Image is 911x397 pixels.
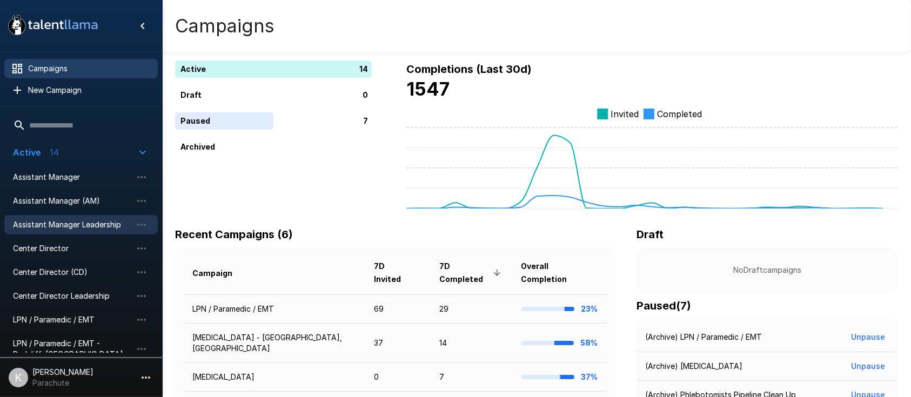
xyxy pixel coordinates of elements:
h4: Campaigns [175,15,274,37]
button: Unpause [847,327,889,347]
span: Overall Completion [521,260,598,286]
b: Completions (Last 30d) [406,63,532,76]
p: 0 [363,90,368,101]
b: Draft [637,228,664,241]
td: [MEDICAL_DATA] - [GEOGRAPHIC_DATA], [GEOGRAPHIC_DATA] [184,324,365,363]
p: No Draft campaigns [654,265,881,275]
b: 37% [581,372,598,381]
td: 29 [431,294,513,323]
b: 58% [580,338,598,347]
td: LPN / Paramedic / EMT [184,294,365,323]
b: Paused ( 7 ) [637,299,691,312]
p: (Archive) LPN / Paramedic / EMT [645,332,762,342]
td: 7 [431,363,513,392]
span: 7D Invited [374,260,422,286]
b: 23% [581,304,598,313]
td: [MEDICAL_DATA] [184,363,365,392]
td: 14 [431,324,513,363]
b: Recent Campaigns (6) [175,228,293,241]
button: Unpause [847,356,889,376]
span: Campaign [192,267,246,280]
p: (Archive) [MEDICAL_DATA] [645,361,742,372]
p: 14 [359,64,368,75]
p: 7 [363,116,368,127]
td: 37 [365,324,431,363]
span: 7D Completed [439,260,504,286]
td: 69 [365,294,431,323]
td: 0 [365,363,431,392]
b: 1547 [406,78,450,100]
